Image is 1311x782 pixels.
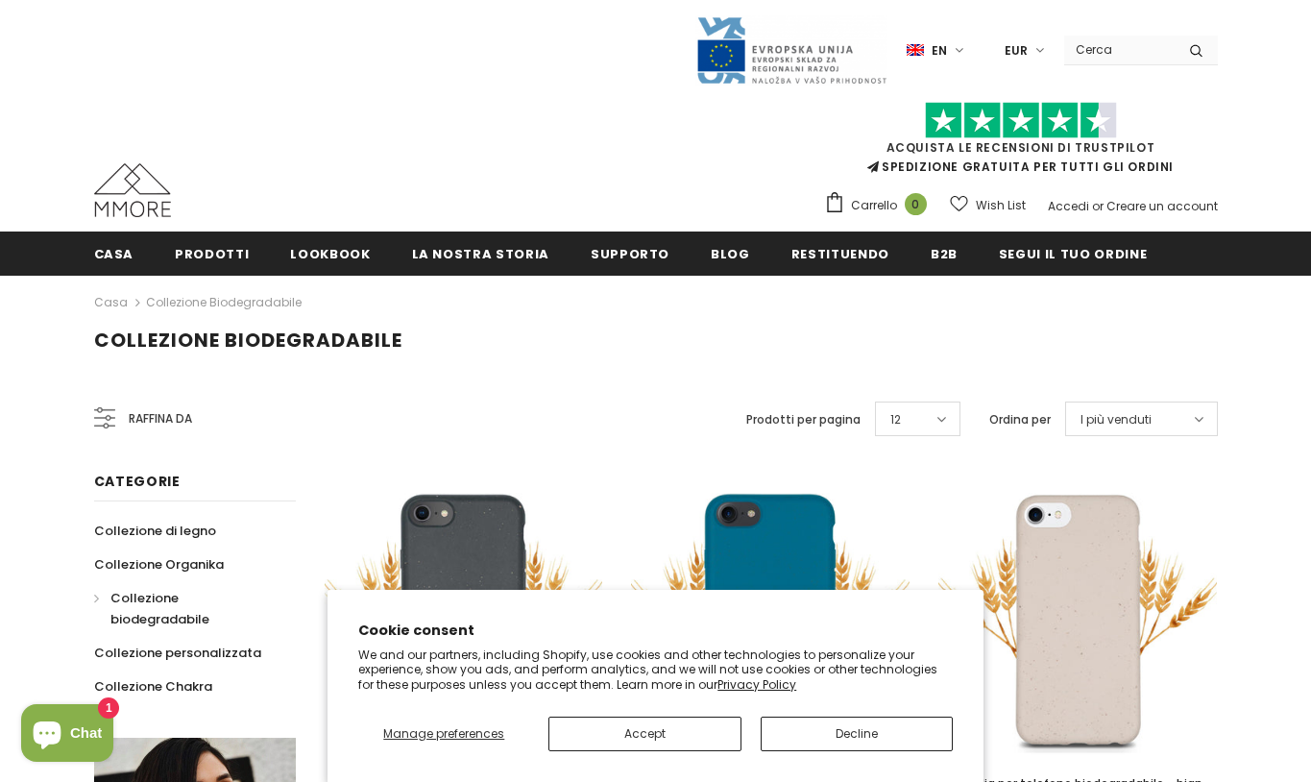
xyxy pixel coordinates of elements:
h2: Cookie consent [358,621,953,641]
span: Collezione biodegradabile [94,327,402,354]
img: Fidati di Pilot Stars [925,102,1117,139]
a: Casa [94,291,128,314]
span: 0 [905,193,927,215]
img: Javni Razpis [695,15,887,86]
span: La nostra storia [412,245,549,263]
a: Blog [711,232,750,275]
a: Acquista le recensioni di TrustPilot [886,139,1155,156]
span: Casa [94,245,134,263]
button: Accept [548,717,740,751]
a: Collezione biodegradabile [94,581,275,636]
span: Collezione di legno [94,522,216,540]
span: Manage preferences [383,725,504,742]
a: Javni Razpis [695,41,887,58]
a: Accedi [1048,198,1089,214]
button: Decline [761,717,953,751]
span: supporto [591,245,669,263]
img: i-lang-1.png [907,42,924,59]
span: Raffina da [129,408,192,429]
a: Collezione Chakra [94,670,212,703]
span: Collezione biodegradabile [110,589,209,628]
a: Creare un account [1106,198,1218,214]
span: 12 [890,410,901,429]
span: I più venduti [1080,410,1152,429]
a: Collezione di legno [94,514,216,548]
span: en [932,41,947,61]
span: B2B [931,245,958,263]
button: Manage preferences [358,717,529,751]
span: Prodotti [175,245,249,263]
span: Segui il tuo ordine [999,245,1147,263]
a: Collezione Organika [94,548,224,581]
a: Prodotti [175,232,249,275]
span: Blog [711,245,750,263]
a: Casa [94,232,134,275]
inbox-online-store-chat: Shopify online store chat [15,704,119,767]
span: Restituendo [791,245,889,263]
a: Lookbook [290,232,370,275]
a: B2B [931,232,958,275]
a: Restituendo [791,232,889,275]
a: supporto [591,232,669,275]
img: Casi MMORE [94,163,171,217]
span: Collezione Organika [94,555,224,574]
span: Lookbook [290,245,370,263]
p: We and our partners, including Shopify, use cookies and other technologies to personalize your ex... [358,648,953,693]
span: SPEDIZIONE GRATUITA PER TUTTI GLI ORDINI [824,110,1218,175]
a: Privacy Policy [717,676,796,693]
a: Collezione personalizzata [94,636,261,670]
a: Segui il tuo ordine [999,232,1147,275]
input: Search Site [1064,36,1175,63]
span: Categorie [94,472,181,491]
a: La nostra storia [412,232,549,275]
span: Collezione Chakra [94,677,212,696]
span: Wish List [976,196,1026,215]
span: or [1092,198,1104,214]
span: Collezione personalizzata [94,644,261,662]
span: Carrello [851,196,897,215]
a: Wish List [950,188,1026,222]
label: Prodotti per pagina [746,410,861,429]
span: EUR [1005,41,1028,61]
a: Carrello 0 [824,191,936,220]
label: Ordina per [989,410,1051,429]
a: Collezione biodegradabile [146,294,302,310]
